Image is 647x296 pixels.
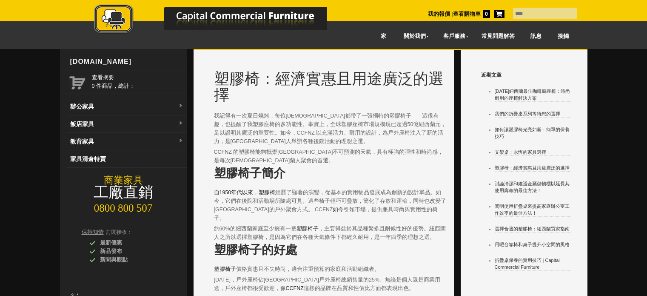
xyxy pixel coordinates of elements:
[286,285,304,291] a: CCFNZ
[106,229,132,235] font: 訂閱接收：
[481,11,490,17] a: 0
[495,181,570,193] a: 討論清潔和維護金屬儲物櫃以延長其使用壽命的最佳方法！
[214,277,441,291] font: [DATE]，戶外座椅佔[GEOGRAPHIC_DATA]戶外座椅總銷售量的25%。無論是個人還是商業用途，戶外座椅都很受歡迎，像
[236,266,380,272] font: 價格實惠且不失時尚，適合注重預算的家庭和活動組織者。
[473,27,523,46] a: 常見問題解答
[428,11,450,17] a: 我的報價
[530,33,542,39] font: 訊息
[70,138,94,145] font: 教育家具
[214,226,446,240] font: ，主要得益於其品種繁多且耐候性好的優勢。紐西蘭人之所以選擇塑膠椅，是因為它們在各種天氣條件下都經久耐用，是一年四季的理想之選。
[381,33,386,39] font: 家
[214,266,236,272] a: 塑膠椅子
[178,103,183,109] img: 下拉式選單
[67,133,187,150] a: 教育家具下拉式選單
[71,4,368,35] img: 首都商業家具標誌
[394,27,434,46] a: 關於我們
[296,226,319,232] a: 塑膠椅子
[304,285,414,291] font: 這樣的品牌在品質和性價比方面都表現出色。
[495,204,570,216] a: 闡明使用折疊桌來提高家庭辦公室工作效率的最佳方法！
[443,33,465,39] font: 客戶服務
[100,240,122,246] font: 最新優惠
[67,150,187,168] a: 家具清倉特賣
[70,103,94,110] font: 辦公家具
[214,149,444,164] font: CCFNZ 的塑膠椅能夠抵禦[GEOGRAPHIC_DATA]不可預測的天氣，具有極強的彈性和時尚感，是每次[DEMOGRAPHIC_DATA]蘭人聚會的首選。
[214,167,285,180] font: 塑膠椅子簡介
[70,58,132,65] font: [DOMAIN_NAME]
[94,184,153,201] font: 工廠直銷
[71,4,368,38] a: 首都商業家具標誌
[434,27,473,46] a: 客戶服務
[404,33,426,39] font: 關於我們
[550,27,577,46] a: 接觸
[495,127,570,139] a: 如何讓塑膠椅光亮如新：簡單的保養技巧
[523,27,550,46] a: 訊息
[104,175,143,186] font: 商業家具
[452,11,453,17] font: |
[92,73,183,82] a: 查看摘要
[100,248,122,254] font: 新品發布
[214,190,276,195] a: 自1950年代以來，塑膠椅
[178,138,183,144] img: 下拉式選單
[178,121,183,126] img: 下拉式選單
[214,226,296,232] font: 約60%的紐西蘭家庭至少擁有一把
[67,98,187,115] a: 辦公家具下拉式選單
[373,27,395,46] a: 家
[485,11,488,17] font: 0
[214,70,444,103] font: 塑膠椅：經濟實惠且用途廣泛的選擇
[453,11,481,17] a: 查看購物車
[495,165,570,170] a: 塑膠椅：經濟實惠且用途廣泛的選擇
[495,242,570,247] a: 用吧台靠椅和桌子提升小空間的風格
[214,190,446,213] font: 經歷了顯著的演變，從基本的實用物品發展成為創新的設計單品。如今，它們在後院和活動場所隨處可見。這些椅子輕巧可疊放，簡化了存放和運輸，同時也改變了[GEOGRAPHIC_DATA]的戶外聚會方式。...
[495,149,546,155] a: 支架桌：永恆的家具選擇
[482,33,515,39] font: 常見問題解答
[495,111,560,116] a: 我們的折疊桌系列等待您的選擇
[481,72,502,78] font: 近期文章
[92,75,114,80] font: 查看摘要
[214,243,297,256] font: 塑膠椅子的好處
[495,89,570,101] a: [DATE]紐西蘭最佳咖啡廳座椅：時尚耐用的座椅解決方案
[82,229,104,235] font: 保持知情
[333,207,344,213] a: 如今
[94,202,153,214] font: 0800 800 507
[214,113,447,144] font: 我記得有一次夏日燒烤，每位[DEMOGRAPHIC_DATA]都帶了一張獨特的塑膠椅子——這很有趣，也提醒了我塑膠座椅的多功能性。事實上，全球塑膠座椅市場規模現已超過50億紐西蘭元，足以證明其廣...
[70,155,106,162] font: 家具清倉特賣
[495,258,560,270] a: 折疊桌保養的實用技巧 | Capital Commercial Furniture
[558,33,569,39] font: 接觸
[495,226,570,231] a: 選擇合適的塑膠椅：紐西蘭買家指南
[67,115,187,133] a: 飯店家具下拉式選單
[100,257,128,263] font: 新聞與觀點
[70,121,94,127] font: 飯店家具
[92,83,135,89] font: 0 件商品，總計：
